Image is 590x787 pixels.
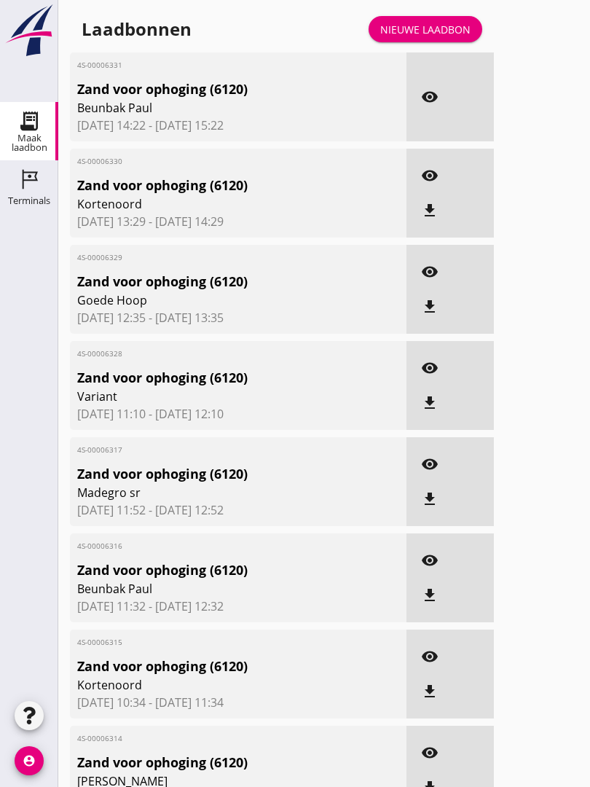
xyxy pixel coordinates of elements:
[421,648,438,665] i: visibility
[421,490,438,508] i: file_download
[77,60,345,71] span: 4S-00006331
[77,156,345,167] span: 4S-00006330
[77,368,345,388] span: Zand voor ophoging (6120)
[77,99,345,117] span: Beunbak Paul
[77,541,345,552] span: 4S-00006316
[421,263,438,281] i: visibility
[421,167,438,184] i: visibility
[77,388,345,405] span: Variant
[77,676,345,694] span: Kortenoord
[421,298,438,316] i: file_download
[82,17,192,41] div: Laadbonnen
[77,213,399,230] span: [DATE] 13:29 - [DATE] 14:29
[77,753,345,772] span: Zand voor ophoging (6120)
[15,746,44,775] i: account_circle
[421,455,438,473] i: visibility
[8,196,50,205] div: Terminals
[77,405,399,423] span: [DATE] 11:10 - [DATE] 12:10
[77,733,345,744] span: 4S-00006314
[77,291,345,309] span: Goede Hoop
[421,744,438,761] i: visibility
[77,79,345,99] span: Zand voor ophoging (6120)
[77,694,399,711] span: [DATE] 10:34 - [DATE] 11:34
[77,484,345,501] span: Madegro sr
[77,195,345,213] span: Kortenoord
[421,683,438,700] i: file_download
[77,598,399,615] span: [DATE] 11:32 - [DATE] 12:32
[421,394,438,412] i: file_download
[421,202,438,219] i: file_download
[77,309,399,326] span: [DATE] 12:35 - [DATE] 13:35
[77,657,345,676] span: Zand voor ophoging (6120)
[77,117,399,134] span: [DATE] 14:22 - [DATE] 15:22
[421,88,438,106] i: visibility
[77,560,345,580] span: Zand voor ophoging (6120)
[77,464,345,484] span: Zand voor ophoging (6120)
[77,348,345,359] span: 4S-00006328
[77,580,345,598] span: Beunbak Paul
[77,637,345,648] span: 4S-00006315
[369,16,482,42] a: Nieuwe laadbon
[3,4,55,58] img: logo-small.a267ee39.svg
[77,272,345,291] span: Zand voor ophoging (6120)
[77,501,399,519] span: [DATE] 11:52 - [DATE] 12:52
[77,445,345,455] span: 4S-00006317
[421,552,438,569] i: visibility
[421,359,438,377] i: visibility
[77,176,345,195] span: Zand voor ophoging (6120)
[421,587,438,604] i: file_download
[77,252,345,263] span: 4S-00006329
[380,22,471,37] div: Nieuwe laadbon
